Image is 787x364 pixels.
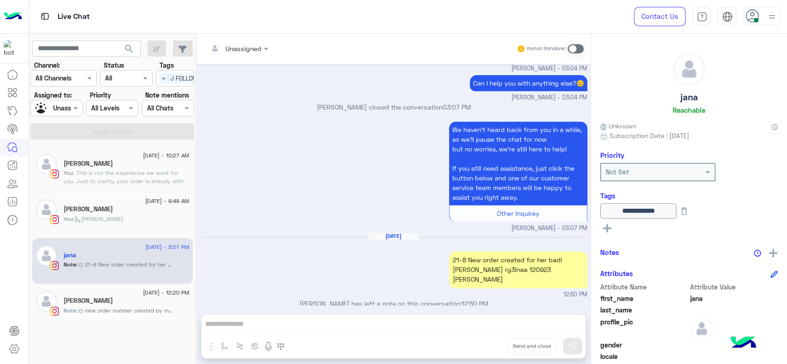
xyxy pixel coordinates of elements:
[769,249,777,257] img: add
[470,75,587,91] p: 20/8/2025, 3:04 PM
[64,307,76,314] b: Note
[64,215,73,222] span: You
[449,121,587,205] p: 20/8/2025, 3:07 PM
[34,90,72,100] label: Assigned to:
[200,102,587,112] p: [PERSON_NAME] closed the conversation
[600,305,688,315] span: last_name
[600,317,688,338] span: profile_pic
[160,74,168,83] span: ×
[64,169,73,176] span: You
[511,64,587,73] span: [PERSON_NAME] - 03:04 PM
[600,340,688,350] span: gender
[50,306,59,316] img: Instagram
[30,123,194,140] button: Apply Filters
[64,297,113,305] h5: Joudy
[4,7,22,26] img: Logo
[50,215,59,224] img: Instagram
[754,249,761,257] img: notes
[508,338,556,354] button: Send and close
[722,12,733,22] img: tab
[690,352,778,361] span: null
[64,169,183,209] span: This is not the experience we want for you. Just to clarify, your order is already with the shipp...
[511,224,587,233] span: [PERSON_NAME] - 03:07 PM
[673,106,705,114] h6: Reachable
[85,260,172,269] span: 21-8 New order created for her badl [PERSON_NAME] rg3lnaa 120923 [PERSON_NAME]
[462,300,488,307] span: 12:50 PM
[160,60,174,70] label: Tags
[118,40,141,60] button: search
[690,317,713,340] img: defaultAdmin.png
[697,12,707,22] img: tab
[563,290,587,299] span: 12:50 PM
[145,243,189,251] span: [DATE] - 3:07 PM
[39,11,51,22] img: tab
[680,92,698,103] h5: jana
[766,11,778,23] img: profile
[600,352,688,361] span: locale
[600,269,633,277] h6: Attributes
[36,245,57,266] img: defaultAdmin.png
[692,7,711,26] a: tab
[85,306,172,315] span: new order number created by maram 120386
[64,205,113,213] h5: Koufret Ceyalnnj
[76,307,85,314] b: :
[690,340,778,350] span: null
[50,261,59,270] img: Instagram
[527,45,566,52] small: Human Handover
[600,282,688,292] span: Attribute Name
[124,43,135,54] span: search
[600,121,636,131] span: Unknown
[600,151,624,159] h6: Priority
[634,7,686,26] a: Contact Us
[104,60,124,70] label: Status
[58,11,90,23] p: Live Chat
[36,154,57,174] img: defaultAdmin.png
[674,53,705,85] img: defaultAdmin.png
[145,197,189,205] span: [DATE] - 9:49 AM
[36,199,57,220] img: defaultAdmin.png
[64,160,113,168] h5: Jana
[600,191,778,200] h6: Tags
[4,40,20,57] img: 317874714732967
[690,282,778,292] span: Attribute Value
[600,294,688,303] span: first_name
[50,169,59,179] img: Instagram
[145,90,189,100] label: Note mentions
[200,299,587,308] p: [PERSON_NAME] has left a note on this conversation:
[609,131,689,140] span: Subscription Date : [DATE]
[143,151,189,160] span: [DATE] - 10:27 AM
[90,90,111,100] label: Priority
[34,60,60,70] label: Channel:
[368,233,419,239] h6: [DATE]
[511,93,587,102] span: [PERSON_NAME] - 03:04 PM
[168,74,209,83] span: J FOLLOW UP
[449,251,587,288] div: 21-8 New order created for her badl [PERSON_NAME] rg3lnaa 120923 [PERSON_NAME]
[73,215,123,222] span: : [PERSON_NAME]
[64,251,76,259] h5: jana
[600,248,619,256] h6: Notes
[143,289,189,297] span: [DATE] - 12:20 PM
[76,261,85,268] b: :
[64,261,76,268] b: Note
[690,294,778,303] span: jana
[36,291,57,312] img: defaultAdmin.png
[443,103,471,111] span: 03:07 PM
[727,327,759,359] img: hulul-logo.png
[497,209,539,217] span: Other Inquirey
